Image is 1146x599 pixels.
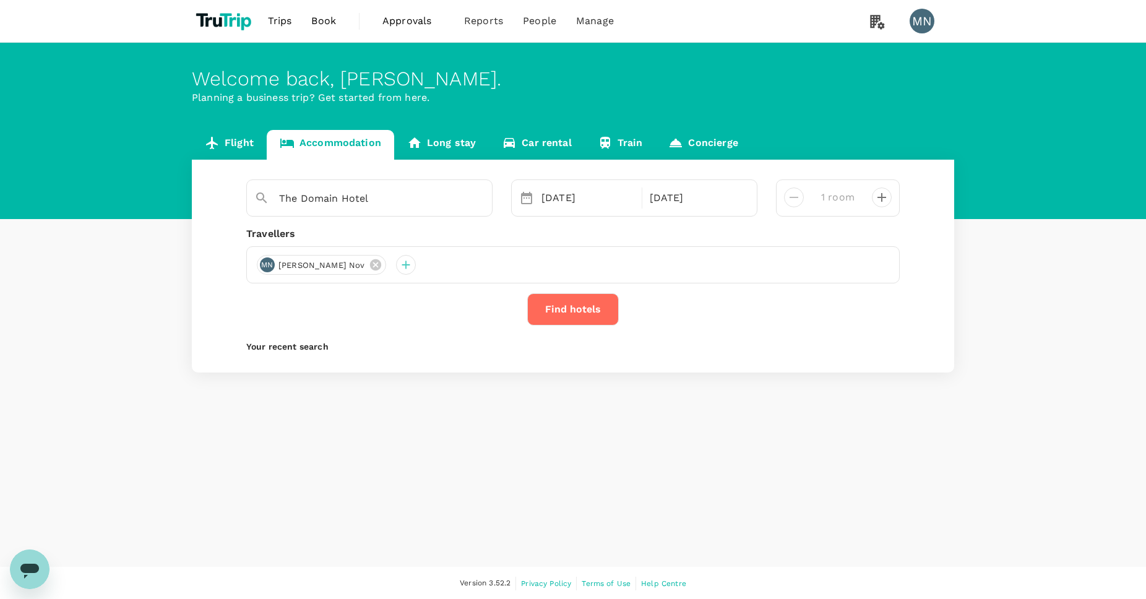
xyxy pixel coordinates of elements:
div: Travellers [246,226,900,241]
span: Approvals [382,14,444,28]
iframe: Button to launch messaging window [10,549,50,589]
a: Terms of Use [582,577,631,590]
div: Welcome back , [PERSON_NAME] . [192,67,954,90]
span: Manage [576,14,614,28]
a: Concierge [655,130,751,160]
span: Trips [268,14,292,28]
span: Version 3.52.2 [460,577,511,590]
img: TruTrip logo [192,7,258,35]
input: Search cities, hotels, work locations [279,189,450,208]
span: People [523,14,556,28]
a: Help Centre [641,577,686,590]
button: decrease [872,187,892,207]
div: [DATE] [536,186,639,210]
a: Car rental [489,130,585,160]
span: Reports [464,14,503,28]
input: Add rooms [814,187,862,207]
a: Flight [192,130,267,160]
div: MN [260,257,275,272]
a: Accommodation [267,130,394,160]
a: Long stay [394,130,489,160]
p: Your recent search [246,340,900,353]
a: Train [585,130,656,160]
div: [DATE] [645,186,747,210]
span: Book [311,14,336,28]
button: Open [483,197,486,200]
p: Planning a business trip? Get started from here. [192,90,954,105]
div: MN [910,9,934,33]
span: Help Centre [641,579,686,588]
span: Terms of Use [582,579,631,588]
span: [PERSON_NAME] Nov [271,259,373,272]
div: MN[PERSON_NAME] Nov [257,255,386,275]
a: Privacy Policy [521,577,571,590]
button: Find hotels [527,293,619,325]
span: Privacy Policy [521,579,571,588]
